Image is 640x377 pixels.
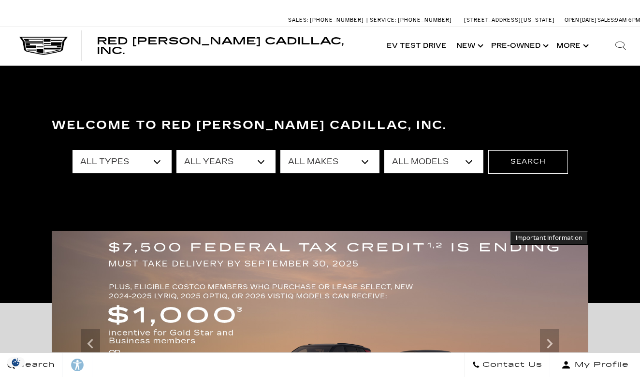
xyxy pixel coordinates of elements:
span: Sales: [288,17,308,23]
span: Open [DATE] [565,17,596,23]
button: More [552,27,592,65]
img: Opt-Out Icon [5,357,27,367]
a: New [451,27,486,65]
div: Previous [81,329,100,358]
span: Sales: [597,17,615,23]
span: 9 AM-6 PM [615,17,640,23]
span: Service: [370,17,396,23]
a: EV Test Drive [382,27,451,65]
a: Sales: [PHONE_NUMBER] [288,17,366,23]
section: Click to Open Cookie Consent Modal [5,357,27,367]
span: Important Information [516,234,582,242]
span: [PHONE_NUMBER] [310,17,364,23]
a: [STREET_ADDRESS][US_STATE] [464,17,555,23]
span: My Profile [571,358,629,372]
select: Filter by type [73,150,172,173]
select: Filter by model [384,150,483,173]
span: Red [PERSON_NAME] Cadillac, Inc. [97,35,344,56]
span: Search [15,358,55,372]
select: Filter by year [176,150,276,173]
a: Red [PERSON_NAME] Cadillac, Inc. [97,36,372,56]
button: Important Information [510,231,588,245]
span: Contact Us [480,358,542,372]
a: Contact Us [465,353,550,377]
a: Service: [PHONE_NUMBER] [366,17,454,23]
button: Search [488,150,568,173]
select: Filter by make [280,150,379,173]
h3: Welcome to Red [PERSON_NAME] Cadillac, Inc. [52,116,588,135]
a: Pre-Owned [486,27,552,65]
button: Open user profile menu [550,353,640,377]
div: Next [540,329,559,358]
span: [PHONE_NUMBER] [398,17,452,23]
img: Cadillac Dark Logo with Cadillac White Text [19,37,68,55]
